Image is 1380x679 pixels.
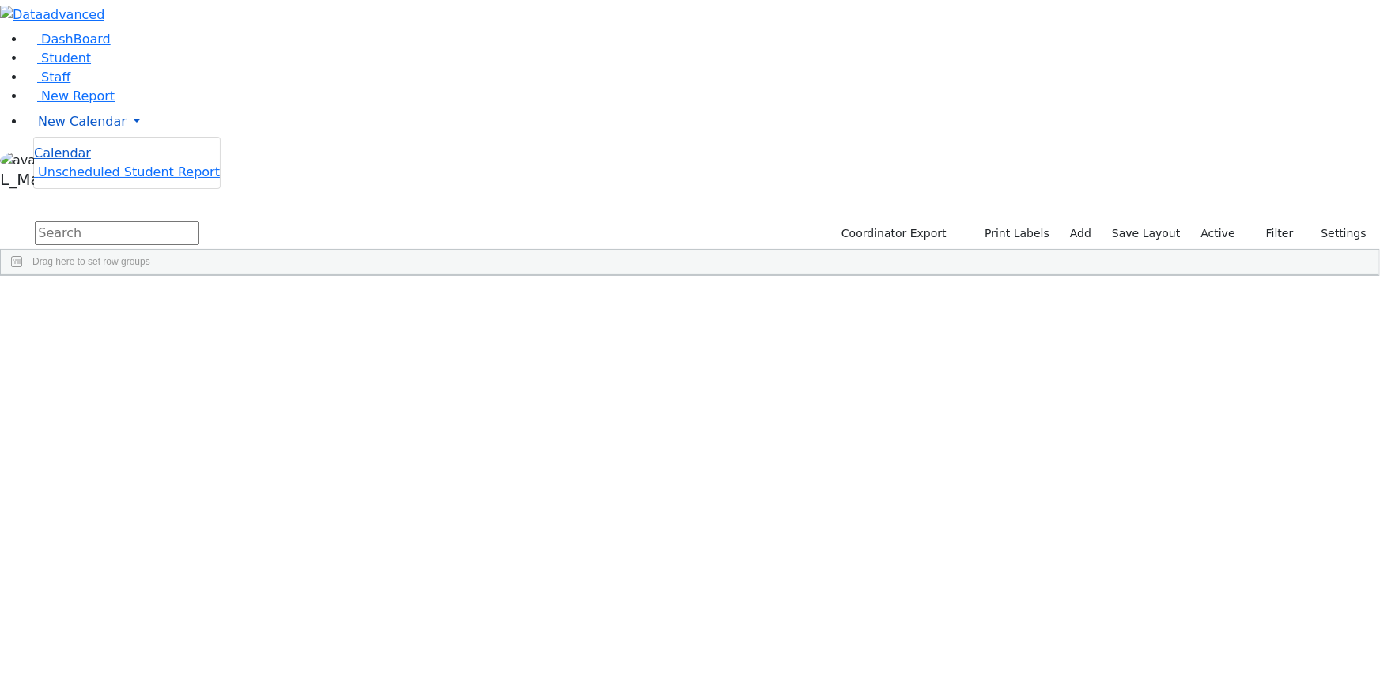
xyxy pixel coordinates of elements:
[35,221,199,245] input: Search
[966,221,1057,246] button: Print Labels
[1246,221,1301,246] button: Filter
[831,221,954,246] button: Coordinator Export
[34,164,220,179] a: Unscheduled Student Report
[1194,221,1242,246] label: Active
[38,114,127,129] span: New Calendar
[38,164,220,179] span: Unscheduled Student Report
[25,32,111,47] a: DashBoard
[25,70,70,85] a: Staff
[1105,221,1187,246] button: Save Layout
[34,144,91,163] a: Calendar
[1063,221,1098,246] a: Add
[25,106,1380,138] a: New Calendar
[25,89,115,104] a: New Report
[34,145,91,160] span: Calendar
[41,32,111,47] span: DashBoard
[41,51,91,66] span: Student
[41,89,115,104] span: New Report
[1301,221,1374,246] button: Settings
[41,70,70,85] span: Staff
[25,51,91,66] a: Student
[33,137,221,189] ul: New Calendar
[32,256,150,267] span: Drag here to set row groups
